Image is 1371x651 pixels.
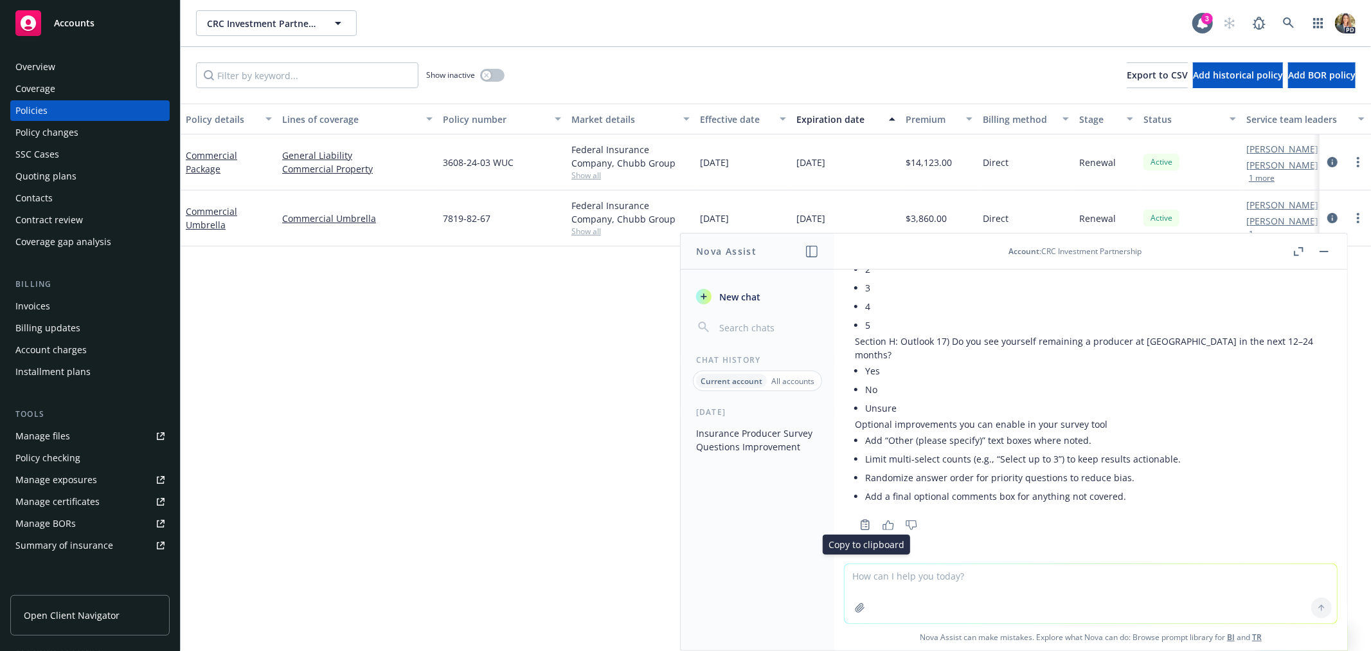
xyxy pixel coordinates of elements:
[700,156,729,169] span: [DATE]
[865,468,1327,487] li: Randomize answer order for priority questions to reduce bias.
[855,417,1327,431] p: Optional improvements you can enable in your survey tool
[571,199,690,226] div: Federal Insurance Company, Chubb Group
[1009,246,1040,257] span: Account
[1246,198,1318,212] a: [PERSON_NAME]
[15,426,70,446] div: Manage files
[1246,158,1318,172] a: [PERSON_NAME]
[983,113,1055,126] div: Billing method
[695,104,791,134] button: Effective date
[865,362,1327,380] li: Yes
[1149,212,1174,224] span: Active
[859,519,871,531] svg: Copy to clipboard
[1079,113,1119,126] div: Stage
[10,166,170,187] a: Quoting plans
[181,104,277,134] button: Policy details
[15,535,113,556] div: Summary of insurance
[15,188,53,208] div: Contacts
[855,335,1327,362] p: Section H: Outlook 17) Do you see yourself remaining a producer at [GEOGRAPHIC_DATA] in the next ...
[700,212,729,225] span: [DATE]
[277,104,438,134] button: Lines of coverage
[1127,62,1188,88] button: Export to CSV
[696,244,757,258] h1: Nova Assist
[901,516,922,534] button: Thumbs down
[10,340,170,360] a: Account charges
[1246,113,1350,126] div: Service team leaders
[10,362,170,382] a: Installment plans
[791,104,901,134] button: Expiration date
[15,57,55,77] div: Overview
[207,17,318,30] span: CRC Investment Partnership
[15,166,76,187] div: Quoting plans
[901,104,978,134] button: Premium
[443,212,490,225] span: 7819-82-67
[1074,104,1138,134] button: Stage
[438,104,566,134] button: Policy number
[1350,154,1366,170] a: more
[15,122,78,143] div: Policy changes
[1288,62,1356,88] button: Add BOR policy
[1193,69,1283,81] span: Add historical policy
[10,100,170,121] a: Policies
[571,143,690,170] div: Federal Insurance Company, Chubb Group
[10,535,170,556] a: Summary of insurance
[10,426,170,446] a: Manage files
[1138,104,1241,134] button: Status
[681,354,834,365] div: Chat History
[865,450,1327,468] li: Limit multi-select counts (e.g., “Select up to 3”) to keep results actionable.
[571,226,690,237] span: Show all
[571,170,690,181] span: Show all
[865,399,1327,417] li: Unsure
[282,162,433,176] a: Commercial Property
[10,513,170,534] a: Manage BORs
[186,205,237,231] a: Commercial Umbrella
[186,113,258,126] div: Policy details
[443,113,547,126] div: Policy number
[1325,210,1340,226] a: circleInformation
[15,78,55,99] div: Coverage
[1246,214,1318,228] a: [PERSON_NAME]
[10,78,170,99] a: Coverage
[1325,154,1340,170] a: circleInformation
[10,122,170,143] a: Policy changes
[1246,10,1272,36] a: Report a Bug
[15,296,50,316] div: Invoices
[15,448,80,468] div: Policy checking
[865,260,1327,279] li: 2
[1246,142,1318,156] a: [PERSON_NAME]
[681,407,834,417] div: [DATE]
[1252,632,1262,643] a: TR
[196,10,357,36] button: CRC Investment Partnership
[196,62,418,88] input: Filter by keyword...
[1335,13,1356,33] img: photo
[10,232,170,252] a: Coverage gap analysis
[566,104,695,134] button: Market details
[282,149,433,162] a: General Liability
[10,491,170,512] a: Manage certificates
[796,113,881,126] div: Expiration date
[906,113,958,126] div: Premium
[15,340,87,360] div: Account charges
[978,104,1074,134] button: Billing method
[983,212,1008,225] span: Direct
[1305,10,1331,36] a: Switch app
[10,210,170,230] a: Contract review
[1143,113,1222,126] div: Status
[15,210,83,230] div: Contract review
[1009,246,1142,257] div: : CRC Investment Partnership
[15,232,111,252] div: Coverage gap analysis
[15,318,80,338] div: Billing updates
[10,318,170,338] a: Billing updates
[15,513,76,534] div: Manage BORs
[865,431,1327,450] li: Add “Other (please specify)” text boxes where noted.
[1227,632,1235,643] a: BI
[1276,10,1302,36] a: Search
[10,144,170,165] a: SSC Cases
[1249,230,1275,238] button: 1 more
[10,57,170,77] a: Overview
[796,212,825,225] span: [DATE]
[24,609,120,622] span: Open Client Navigator
[865,380,1327,399] li: No
[865,487,1327,506] li: Add a final optional comments box for anything not covered.
[186,149,237,175] a: Commercial Package
[54,18,94,28] span: Accounts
